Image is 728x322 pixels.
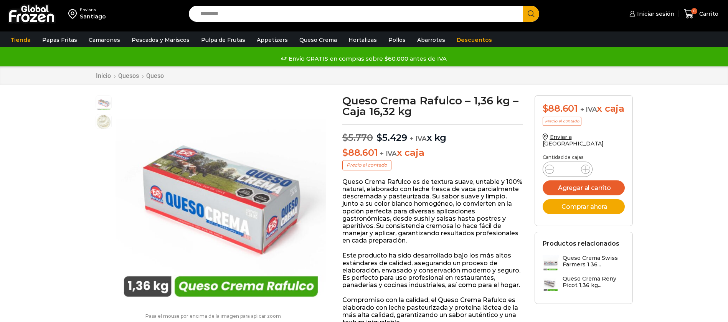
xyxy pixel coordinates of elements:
[410,135,427,142] span: + IVA
[342,95,523,117] h1: Queso Crema Rafulco – 1,36 kg – Caja 16,32 kg
[563,276,625,289] h3: Queso Crema Reny Picot 1,36 kg...
[682,5,720,23] a: 0 Carrito
[376,132,407,143] bdi: 5.429
[342,147,523,159] p: x caja
[342,147,348,158] span: $
[253,33,292,47] a: Appetizers
[413,33,449,47] a: Abarrotes
[627,6,674,21] a: Iniciar sesión
[128,33,193,47] a: Pescados y Mariscos
[691,8,697,14] span: 0
[453,33,496,47] a: Descuentos
[80,13,106,20] div: Santiago
[543,255,625,271] a: Queso Crema Swiss Farmers 1,36...
[560,164,575,175] input: Product quantity
[543,134,604,147] a: Enviar a [GEOGRAPHIC_DATA]
[543,276,625,292] a: Queso Crema Reny Picot 1,36 kg...
[342,252,523,289] p: Este producto ha sido desarrollado bajo los más altos estándares de calidad, asegurando un proces...
[80,7,106,13] div: Enviar a
[543,103,578,114] bdi: 88.601
[7,33,35,47] a: Tienda
[197,33,249,47] a: Pulpa de Frutas
[385,33,409,47] a: Pollos
[376,132,382,143] span: $
[345,33,381,47] a: Hortalizas
[563,255,625,268] h3: Queso Crema Swiss Farmers 1,36...
[342,178,523,244] p: Queso Crema Rafulco es de textura suave, untable y 100% natural, elaborado con leche fresca de va...
[146,72,164,79] a: Queso
[697,10,718,18] span: Carrito
[116,95,326,306] img: queso-crema
[96,114,111,130] span: queso-crema
[342,160,391,170] p: Precio al contado
[543,155,625,160] p: Cantidad de cajas
[580,106,597,113] span: + IVA
[342,124,523,144] p: x kg
[295,33,341,47] a: Queso Crema
[38,33,81,47] a: Papas Fritas
[68,7,80,20] img: address-field-icon.svg
[118,72,139,79] a: Quesos
[96,72,164,79] nav: Breadcrumb
[543,117,581,126] p: Precio al contado
[85,33,124,47] a: Camarones
[116,95,326,306] div: 1 / 2
[96,314,331,319] p: Pasa el mouse por encima de la imagen para aplicar zoom
[543,103,625,114] div: x caja
[96,72,111,79] a: Inicio
[380,150,397,157] span: + IVA
[543,199,625,214] button: Comprar ahora
[342,147,377,158] bdi: 88.601
[635,10,674,18] span: Iniciar sesión
[543,103,548,114] span: $
[543,180,625,195] button: Agregar al carrito
[543,240,619,247] h2: Productos relacionados
[523,6,539,22] button: Search button
[342,132,373,143] bdi: 5.770
[96,96,111,111] span: queso-crema
[342,132,348,143] span: $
